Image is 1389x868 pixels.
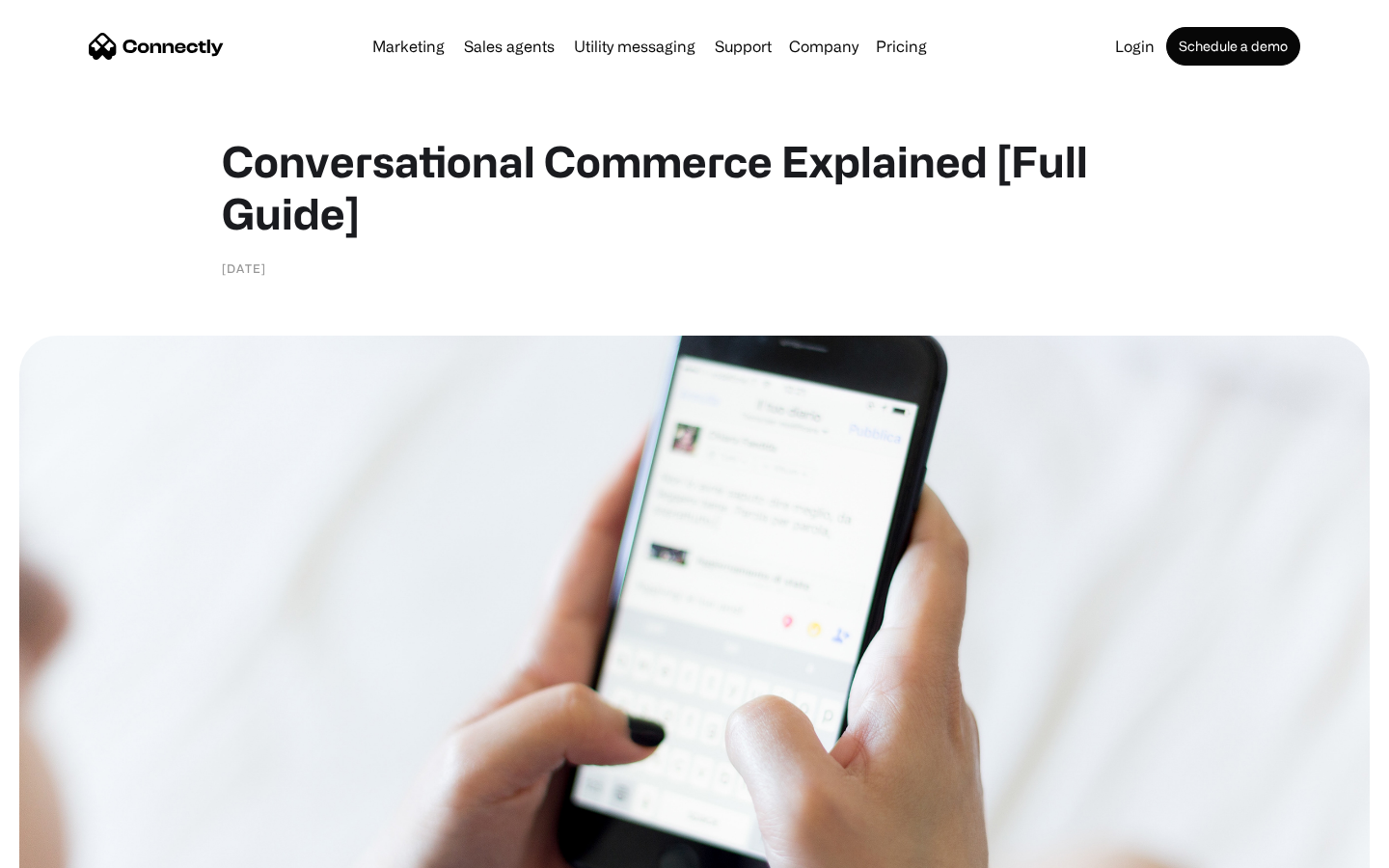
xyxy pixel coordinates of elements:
ul: Language list [39,834,116,861]
div: [DATE] [222,258,266,278]
aside: Language selected: English [19,834,116,861]
a: Login [1107,39,1162,54]
a: Pricing [868,39,935,54]
a: Schedule a demo [1166,27,1300,66]
div: Company [789,33,858,60]
a: Sales agents [456,39,562,54]
a: Support [707,39,779,54]
a: Marketing [365,39,452,54]
h1: Conversational Commerce Explained [Full Guide] [222,135,1167,239]
a: Utility messaging [566,39,703,54]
